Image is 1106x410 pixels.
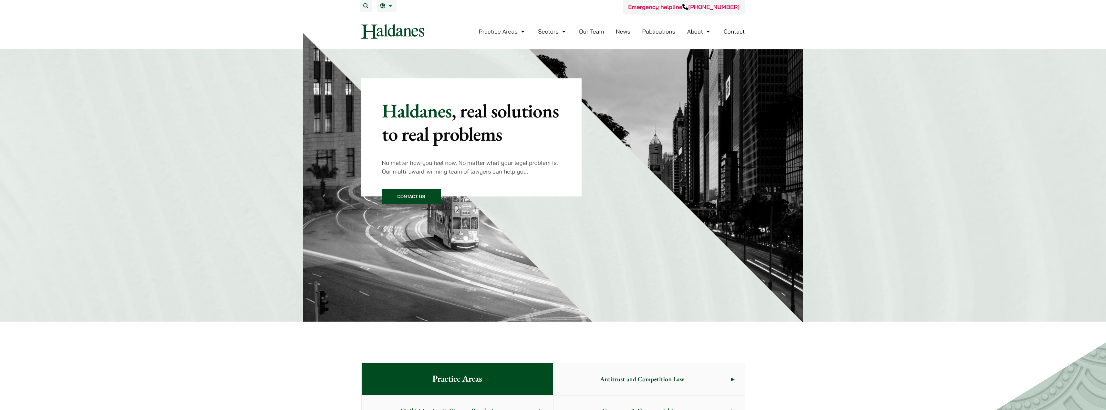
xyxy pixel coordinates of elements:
span: Practice Areas [422,363,492,395]
a: Antitrust and Competition Law [553,363,745,395]
a: Our Team [579,28,604,35]
img: Logo of Haldanes [361,24,424,39]
a: EN [380,3,394,8]
a: Emergency helpline[PHONE_NUMBER] [628,3,739,11]
a: Publications [642,28,676,35]
a: Contact [724,28,745,35]
p: No matter how you feel now. No matter what your legal problem is. Our multi-award-winning team of... [382,158,561,176]
a: Practice Areas [479,28,526,35]
a: Contact Us [382,189,441,204]
a: About [687,28,712,35]
a: News [616,28,630,35]
p: Haldanes [382,99,561,145]
span: Antitrust and Competition Law [553,364,731,394]
a: Sectors [538,28,567,35]
mark: , real solutions to real problems [382,98,559,146]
